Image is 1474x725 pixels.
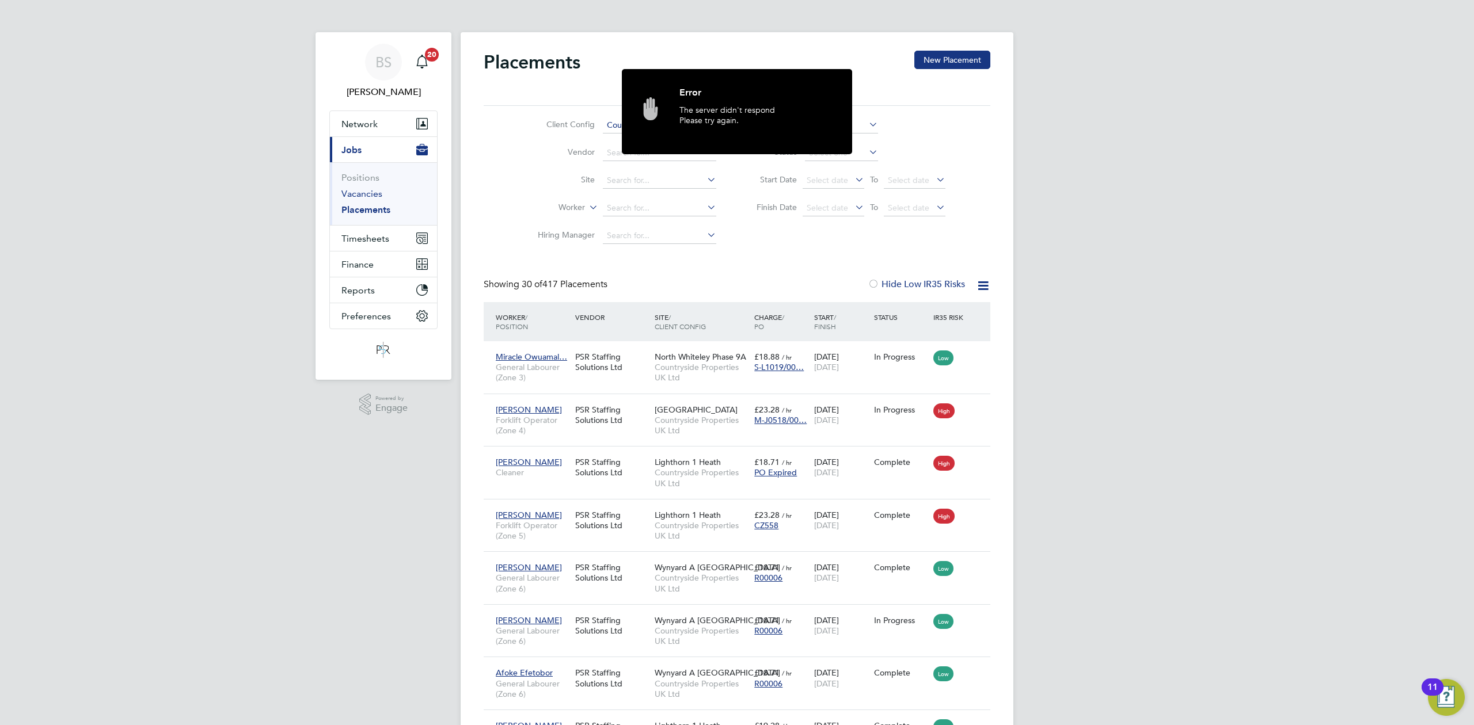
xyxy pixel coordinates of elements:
[655,678,749,699] span: Countryside Properties UK Ltd
[375,394,408,403] span: Powered by
[496,615,562,625] span: [PERSON_NAME]
[782,563,792,572] span: / hr
[754,625,782,636] span: R00006
[341,188,382,199] a: Vacancies
[330,226,437,251] button: Timesheets
[359,394,408,415] a: Powered byEngage
[782,458,792,467] span: / hr
[814,573,839,583] span: [DATE]
[329,85,438,99] span: Beth Seddon
[341,233,389,244] span: Timesheets
[375,55,392,70] span: BS
[493,714,990,724] a: [PERSON_NAME]Traffic [PERSON_NAME] (CPCS) (Zone 5)PSR Staffing Solutions LtdLighthorn 1 HeathCoun...
[782,511,792,520] span: / hr
[496,562,562,573] span: [PERSON_NAME]
[814,467,839,478] span: [DATE]
[811,451,871,483] div: [DATE]
[679,105,835,143] div: The server didn't respond Please try again.
[493,609,990,619] a: [PERSON_NAME]General Labourer (Zone 6)PSR Staffing Solutions LtdWynyard A [GEOGRAPHIC_DATA]Countr...
[341,119,378,129] span: Network
[572,399,652,431] div: PSR Staffing Solutions Ltd
[874,615,928,625] div: In Progress
[754,457,780,467] span: £18.71
[874,667,928,678] div: Complete
[329,44,438,99] a: BS[PERSON_NAME]
[330,162,437,225] div: Jobs
[930,307,970,327] div: IR35 Risk
[493,661,990,671] a: Afoke EfetoborGeneral Labourer (Zone 6)PSR Staffing Solutions LtdWynyard A [GEOGRAPHIC_DATA]Count...
[603,173,716,189] input: Search for...
[754,573,782,583] span: R00006
[655,312,706,331] span: / Client Config
[655,615,780,625] span: Wynyard A [GEOGRAPHIC_DATA]
[745,174,797,185] label: Start Date
[655,562,780,573] span: Wynyard A [GEOGRAPHIC_DATA]
[572,609,652,642] div: PSR Staffing Solutions Ltd
[496,362,569,383] span: General Labourer (Zone 3)
[1427,687,1438,702] div: 11
[754,362,804,372] span: S-L1019/00…
[603,145,716,161] input: Search for...
[933,456,955,471] span: High
[811,399,871,431] div: [DATE]
[529,174,595,185] label: Site
[496,352,567,362] span: Miracle Owuamal…
[341,144,362,155] span: Jobs
[871,307,931,327] div: Status
[754,312,784,331] span: / PO
[529,147,595,157] label: Vendor
[496,405,562,415] span: [PERSON_NAME]
[655,362,749,383] span: Countryside Properties UK Ltd
[655,667,780,678] span: Wynyard A [GEOGRAPHIC_DATA]
[782,406,792,414] span: / hr
[425,48,439,62] span: 20
[814,415,839,425] span: [DATE]
[522,278,542,290] span: 30 of
[867,200,882,215] span: To
[814,362,839,372] span: [DATE]
[572,307,652,327] div: Vendor
[493,398,990,408] a: [PERSON_NAME]Forklift Operator (Zone 4)PSR Staffing Solutions Ltd[GEOGRAPHIC_DATA]Countryside Pro...
[375,403,408,413] span: Engage
[655,573,749,593] span: Countryside Properties UK Ltd
[341,311,391,322] span: Preferences
[529,119,595,129] label: Client Config
[572,451,652,483] div: PSR Staffing Solutions Ltd
[754,405,780,415] span: £23.28
[522,278,607,290] span: 417 Placements
[330,277,437,303] button: Reports
[493,345,990,355] a: Miracle Owuamal…General Labourer (Zone 3)PSR Staffing Solutions LtdNorth Whiteley Phase 9ACountry...
[496,520,569,541] span: Forklift Operator (Zone 5)
[496,667,553,678] span: Afoke Efetobor
[811,556,871,589] div: [DATE]
[754,467,797,478] span: PO Expired
[754,415,807,425] span: M-J0518/00…
[933,614,953,629] span: Low
[679,86,835,105] div: Error
[330,251,437,277] button: Finance
[572,556,652,589] div: PSR Staffing Solutions Ltd
[874,562,928,573] div: Complete
[655,405,738,415] span: [GEOGRAPHIC_DATA]
[603,117,716,133] input: Search for...
[745,202,797,212] label: Finish Date
[933,561,953,576] span: Low
[484,278,610,291] div: Showing
[814,625,839,636] span: [DATE]
[316,32,451,380] nav: Main navigation
[751,307,811,337] div: Charge
[782,669,792,677] span: / hr
[754,520,778,531] span: CZ558
[330,303,437,329] button: Preferences
[933,666,953,681] span: Low
[411,44,434,81] a: 20
[496,415,569,436] span: Forklift Operator (Zone 4)
[496,510,562,520] span: [PERSON_NAME]
[888,203,929,213] span: Select date
[330,111,437,136] button: Network
[814,520,839,531] span: [DATE]
[814,678,839,689] span: [DATE]
[754,510,780,520] span: £23.28
[341,259,374,270] span: Finance
[655,625,749,646] span: Countryside Properties UK Ltd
